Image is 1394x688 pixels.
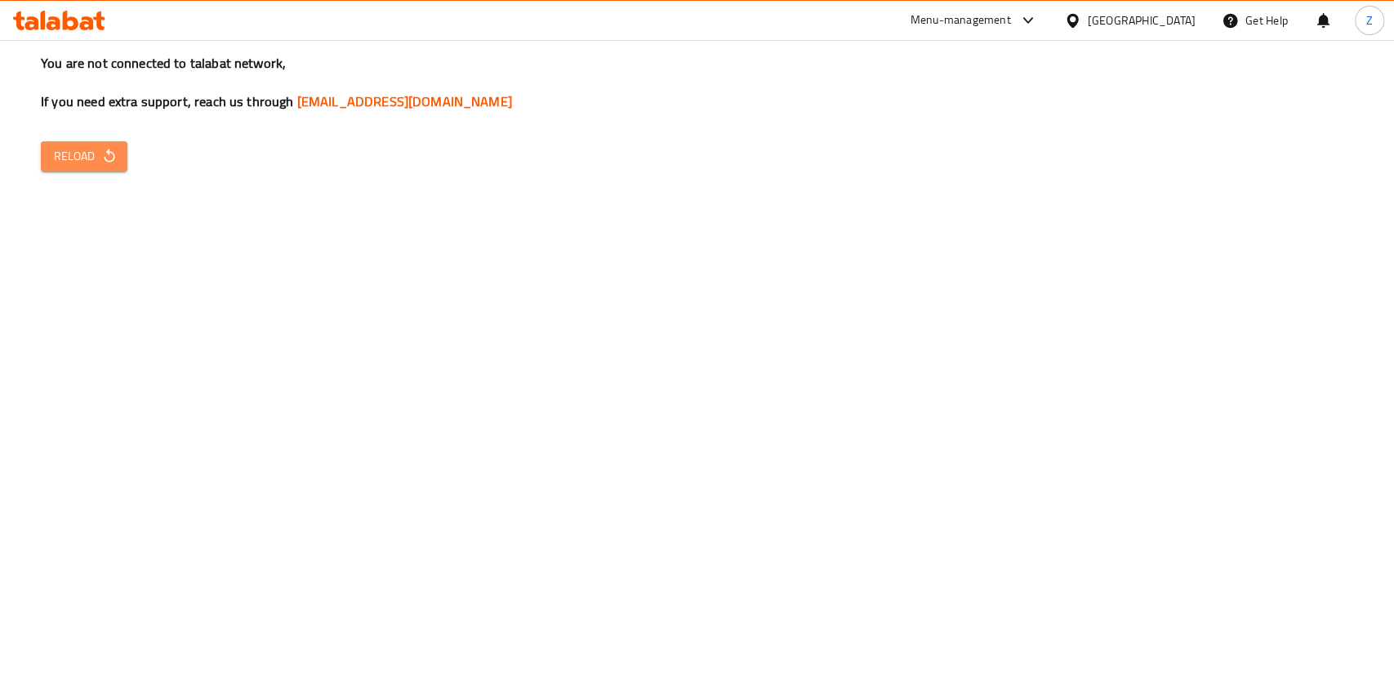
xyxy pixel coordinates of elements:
span: Z [1366,11,1373,29]
div: [GEOGRAPHIC_DATA] [1088,11,1196,29]
a: [EMAIL_ADDRESS][DOMAIN_NAME] [297,89,512,114]
span: Reload [54,146,114,167]
div: Menu-management [911,11,1011,30]
button: Reload [41,141,127,172]
h3: You are not connected to talabat network, If you need extra support, reach us through [41,54,1353,111]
